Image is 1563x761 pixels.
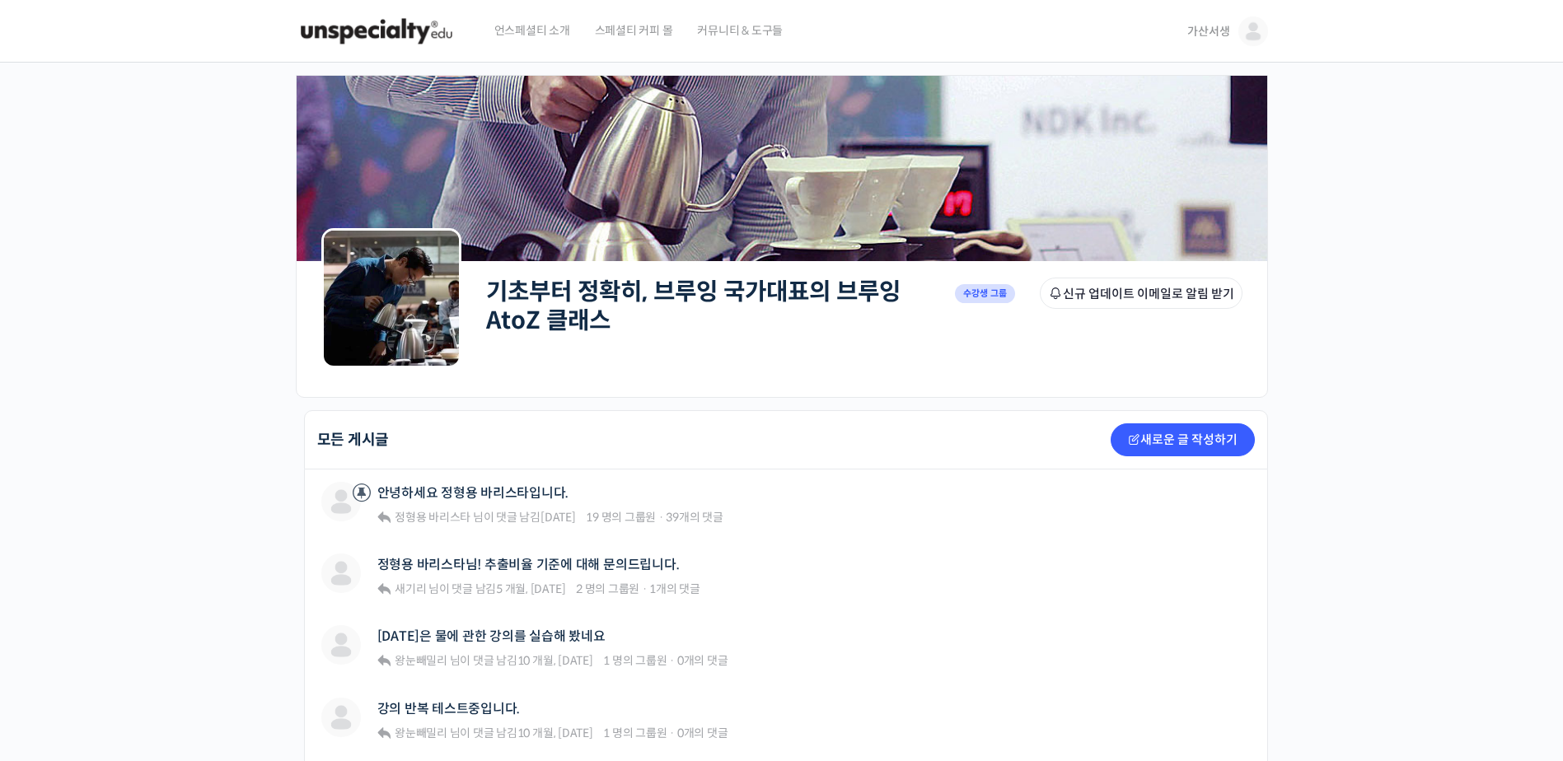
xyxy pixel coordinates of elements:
span: 19 명의 그룹원 [586,510,656,525]
span: · [669,653,675,668]
a: 강의 반복 테스트중입니다. [377,701,521,717]
span: 수강생 그룹 [955,284,1016,303]
a: 정형용 바리스타님! 추출비율 기준에 대해 문의드립니다. [377,557,680,572]
span: 왕눈빼밀리 [395,653,447,668]
span: 님이 댓글 남김 [392,510,575,525]
a: 왕눈빼밀리 [392,653,447,668]
a: 안녕하세요 정형용 바리스타입니다. [377,485,569,501]
span: 왕눈빼밀리 [395,726,447,740]
span: 0개의 댓글 [677,726,728,740]
span: · [642,581,648,596]
span: · [658,510,664,525]
a: 새기리 [392,581,426,596]
a: 5 개월, [DATE] [496,581,565,596]
a: 왕눈빼밀리 [392,726,447,740]
span: 1개의 댓글 [649,581,700,596]
span: 새기리 [395,581,426,596]
span: 정형용 바리스타 [395,510,470,525]
span: 1 명의 그룹원 [603,726,667,740]
span: 님이 댓글 남김 [392,726,592,740]
span: 가산서생 [1187,24,1229,39]
button: 신규 업데이트 이메일로 알림 받기 [1040,278,1242,309]
span: 0개의 댓글 [677,653,728,668]
a: 기초부터 정확히, 브루잉 국가대표의 브루잉 AtoZ 클래스 [486,277,901,335]
a: 10 개월, [DATE] [517,726,593,740]
a: 새로운 글 작성하기 [1111,423,1255,456]
span: 1 명의 그룹원 [603,653,667,668]
span: 님이 댓글 남김 [392,581,565,596]
img: Group logo of 기초부터 정확히, 브루잉 국가대표의 브루잉 AtoZ 클래스 [321,228,461,368]
h2: 모든 게시글 [317,432,390,447]
span: 39개의 댓글 [666,510,723,525]
span: 님이 댓글 남김 [392,653,592,668]
a: 정형용 바리스타 [392,510,470,525]
a: 10 개월, [DATE] [517,653,593,668]
a: [DATE]은 물에 관한 강의를 실습해 봤네요 [377,628,606,644]
span: · [669,726,675,740]
span: 2 명의 그룹원 [576,581,639,596]
a: [DATE] [540,510,576,525]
